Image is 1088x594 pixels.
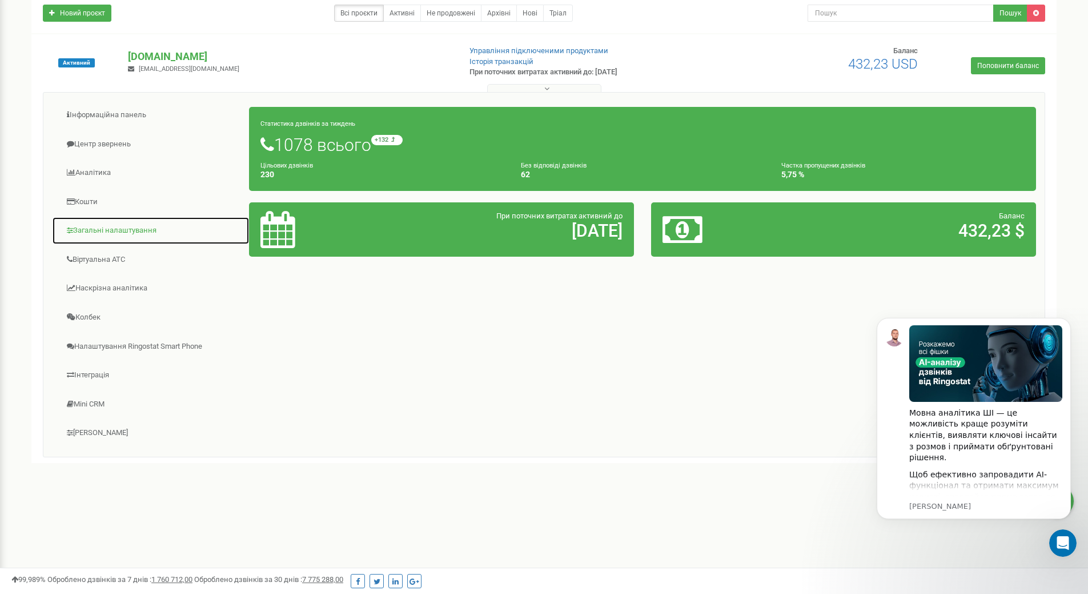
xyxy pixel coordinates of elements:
h4: 62 [521,170,764,179]
a: Управління підключеними продуктами [469,46,608,55]
span: Оброблено дзвінків за 30 днів : [194,575,343,584]
a: Загальні налаштування [52,217,250,245]
a: Поповнити баланс [971,57,1045,74]
input: Пошук [808,5,994,22]
a: Налаштування Ringostat Smart Phone [52,333,250,361]
span: Баланс [999,212,1025,220]
small: +132 [371,135,403,145]
button: Пошук [993,5,1027,22]
u: 7 775 288,00 [302,575,343,584]
h4: 230 [260,170,504,179]
p: При поточних витратах активний до: [DATE] [469,67,707,78]
small: Частка пропущених дзвінків [781,162,865,169]
small: Статистика дзвінків за тиждень [260,120,355,127]
span: Баланс [893,46,918,55]
a: Архівні [481,5,517,22]
a: Віртуальна АТС [52,246,250,274]
a: Новий проєкт [43,5,111,22]
p: [DOMAIN_NAME] [128,49,451,64]
small: Без відповіді дзвінків [521,162,587,169]
span: [EMAIL_ADDRESS][DOMAIN_NAME] [139,65,239,73]
a: Центр звернень [52,130,250,158]
a: Тріал [543,5,573,22]
h4: 5,75 % [781,170,1025,179]
h2: 432,23 $ [789,221,1025,240]
h1: 1078 всього [260,135,1025,154]
a: Всі проєкти [334,5,384,22]
a: Нові [516,5,544,22]
a: Інтеграція [52,361,250,389]
a: Історія транзакцій [469,57,533,66]
iframe: Intercom live chat [1049,529,1077,557]
a: [PERSON_NAME] [52,419,250,447]
small: Цільових дзвінків [260,162,313,169]
h2: [DATE] [387,221,623,240]
a: Не продовжені [420,5,481,22]
a: Наскрізна аналітика [52,274,250,302]
span: 432,23 USD [848,56,918,72]
a: Інформаційна панель [52,101,250,129]
u: 1 760 712,00 [151,575,192,584]
a: Колбек [52,304,250,332]
span: При поточних витратах активний до [496,212,623,220]
a: Активні [383,5,421,22]
span: 99,989% [11,575,46,584]
a: Аналiтика [52,159,250,187]
iframe: Intercom notifications повідомлення [860,301,1088,563]
span: Оброблено дзвінків за 7 днів : [47,575,192,584]
span: Активний [58,58,95,67]
a: Кошти [52,188,250,216]
a: Mini CRM [52,390,250,418]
